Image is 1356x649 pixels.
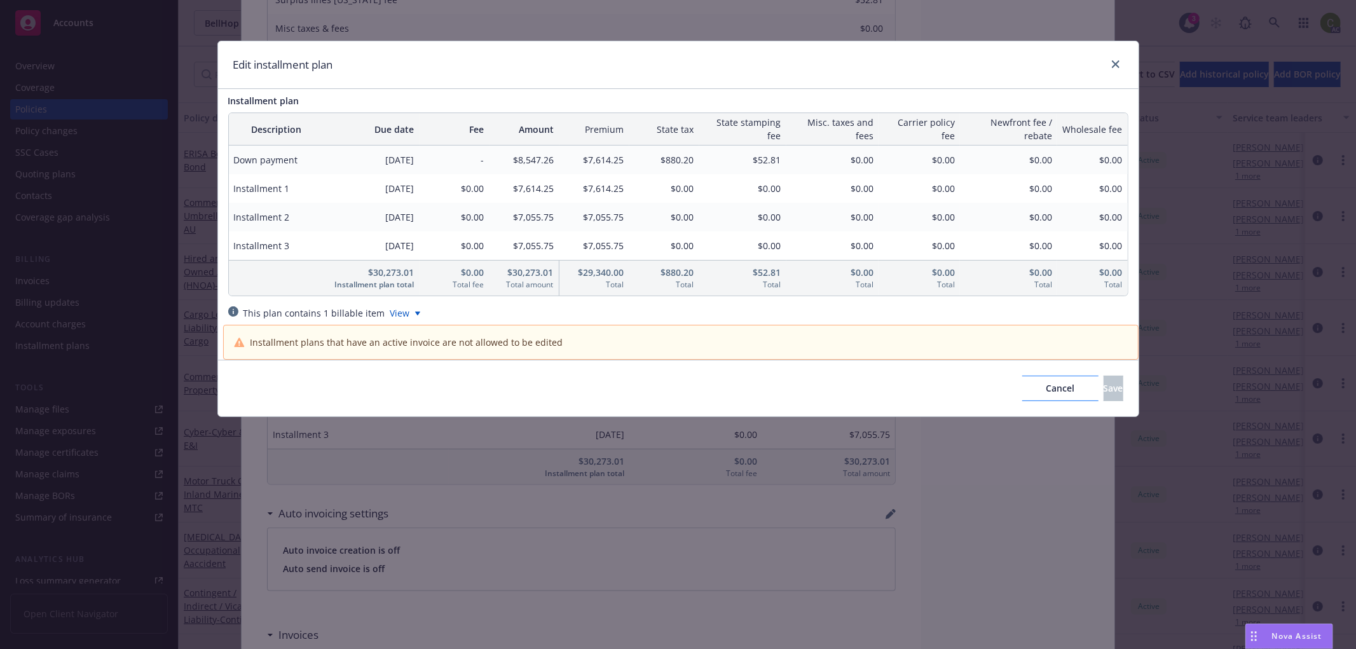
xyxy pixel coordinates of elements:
span: Installment 2 [234,210,319,224]
span: Installment plan total [329,279,414,290]
span: $7,614.25 [495,182,554,195]
span: Total amount [495,279,554,290]
span: Misc. taxes and fees [791,116,874,142]
span: Total [634,279,694,290]
span: Amount [495,123,554,136]
span: $7,055.75 [495,210,554,224]
span: $8,547.26 [495,153,554,167]
span: Total [565,279,624,290]
span: Down payment [234,153,319,167]
span: $0.00 [704,210,781,224]
span: $7,055.75 [565,210,624,224]
h1: Edit installment plan [233,57,333,73]
span: $30,273.01 [495,266,554,279]
span: $52.81 [704,266,781,279]
span: Installment plan [228,95,299,107]
span: $0.00 [634,182,694,195]
span: $52.81 [704,153,781,167]
span: $29,340.00 [565,266,624,279]
span: $0.00 [884,239,955,252]
span: $0.00 [425,182,484,195]
span: $7,055.75 [565,239,624,252]
span: Nova Assist [1272,631,1322,641]
span: $0.00 [704,239,781,252]
span: Premium [565,123,624,136]
span: Total [884,279,955,290]
span: $0.00 [634,210,694,224]
span: $0.00 [704,182,781,195]
span: Description [234,123,319,136]
span: Total fee [425,279,484,290]
span: $0.00 [425,266,484,279]
span: $880.20 [634,153,694,167]
span: Fee [425,123,484,136]
span: Total [791,279,874,290]
span: $0.00 [884,210,955,224]
span: [DATE] [329,239,414,252]
span: $0.00 [884,266,955,279]
span: $880.20 [634,266,694,279]
span: [DATE] [329,153,414,167]
span: Installment 1 [234,182,319,195]
span: $0.00 [425,239,484,252]
span: $7,614.25 [565,182,624,195]
span: $0.00 [884,153,955,167]
span: [DATE] [329,182,414,195]
span: $30,273.01 [329,266,414,279]
span: State tax [634,123,694,136]
span: Installment 3 [234,239,319,252]
span: Due date [329,123,414,136]
span: Total [704,279,781,290]
span: $0.00 [634,239,694,252]
span: Carrier policy fee [884,116,955,142]
span: $0.00 [791,239,874,252]
div: Drag to move [1246,624,1262,648]
span: $7,614.25 [565,153,624,167]
span: [DATE] [329,210,414,224]
span: $0.00 [791,210,874,224]
span: $0.00 [791,182,874,195]
span: $0.00 [791,153,874,167]
div: This plan contains 1 billable item [243,306,385,320]
span: $7,055.75 [495,239,554,252]
span: - [425,153,484,167]
span: $0.00 [425,210,484,224]
span: Installment plans that have an active invoice are not allowed to be edited [250,336,563,349]
span: State stamping fee [704,116,781,142]
button: Nova Assist [1245,624,1333,649]
div: View [390,306,420,320]
span: $0.00 [791,266,874,279]
span: $0.00 [884,182,955,195]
